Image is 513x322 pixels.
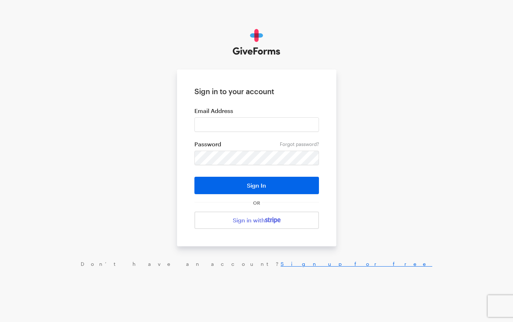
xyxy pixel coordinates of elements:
[194,212,319,229] a: Sign in with
[194,141,319,148] label: Password
[281,261,432,267] a: Sign up for free
[280,141,319,147] a: Forgot password?
[194,87,319,96] h1: Sign in to your account
[233,29,280,55] img: GiveForms
[7,261,506,267] div: Don’t have an account?
[194,177,319,194] button: Sign In
[194,107,319,114] label: Email Address
[252,200,262,206] span: OR
[265,217,281,223] img: stripe-07469f1003232ad58a8838275b02f7af1ac9ba95304e10fa954b414cd571f63b.svg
